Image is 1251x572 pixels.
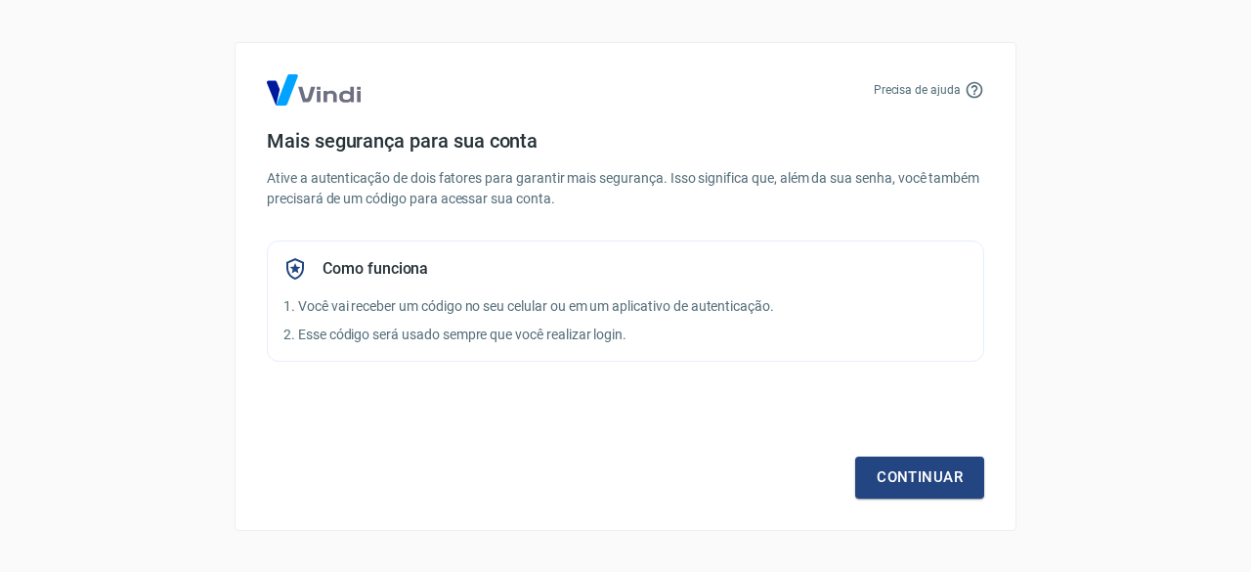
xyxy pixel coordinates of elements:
img: Logo Vind [267,74,361,106]
h4: Mais segurança para sua conta [267,129,984,153]
a: Continuar [855,457,984,498]
p: 1. Você vai receber um código no seu celular ou em um aplicativo de autenticação. [283,296,968,317]
p: Ative a autenticação de dois fatores para garantir mais segurança. Isso significa que, além da su... [267,168,984,209]
p: 2. Esse código será usado sempre que você realizar login. [283,325,968,345]
p: Precisa de ajuda [874,81,961,99]
h5: Como funciona [323,259,428,279]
